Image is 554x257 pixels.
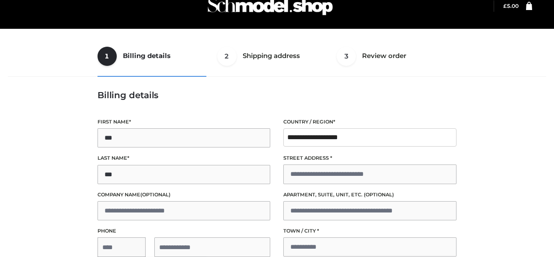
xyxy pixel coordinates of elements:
label: Country / Region [283,118,456,126]
bdi: 5.00 [503,3,519,9]
label: Company name [98,191,271,199]
span: £ [503,3,507,9]
h3: Billing details [98,90,456,100]
label: Last name [98,154,271,162]
a: £5.00 [503,3,519,9]
label: Street address [283,154,456,162]
span: (optional) [140,192,171,198]
label: Apartment, suite, unit, etc. [283,191,456,199]
label: First name [98,118,271,126]
span: (optional) [364,192,394,198]
label: Phone [98,227,271,235]
label: Town / City [283,227,456,235]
